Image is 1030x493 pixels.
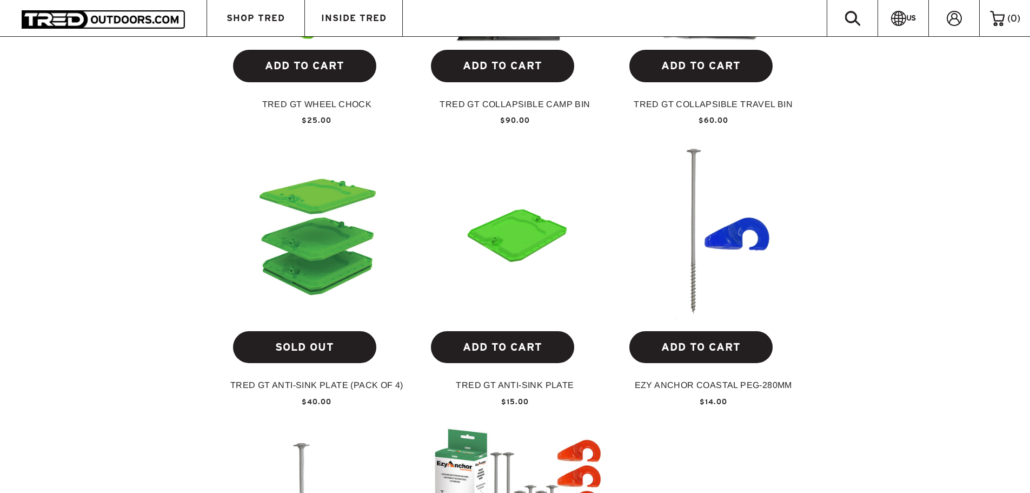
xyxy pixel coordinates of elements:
[227,14,285,23] span: SHOP TRED
[500,116,530,124] span: $90.00
[1007,14,1020,23] span: ( )
[699,116,728,124] span: $60.00
[431,331,574,364] a: ADD TO CART
[623,398,804,405] a: $14.00
[424,141,606,323] a: TRED GT ANTI-SINK PLATE
[302,398,331,406] span: $40.00
[22,10,185,28] img: TRED Outdoors America
[233,50,376,82] a: ADD TO CART
[227,116,408,124] a: $25.00
[227,398,408,405] a: $40.00
[1011,13,1017,23] span: 0
[424,398,606,405] a: $15.00
[233,331,376,364] a: SOLD OUT
[424,98,606,116] a: TRED GT Collapsible Camp Bin
[623,116,804,124] a: $60.00
[227,98,408,116] a: TRED GT WHEEL CHOCK
[623,98,804,116] a: TRED GT Collapsible Travel Bin
[623,141,804,323] a: Ezy Anchor Coastal Peg-280mm
[424,116,606,124] a: $90.00
[700,398,727,406] span: $14.00
[227,141,408,323] a: TRED GT ANTI-SINK PLATE (PACK OF 4)
[227,379,408,397] a: TRED GT ANTI-SINK PLATE (PACK OF 4)
[321,14,387,23] span: INSIDE TRED
[629,50,773,82] a: ADD TO CART
[302,116,331,124] span: $25.00
[990,11,1005,26] img: cart-icon
[424,379,606,397] a: TRED GT ANTI-SINK PLATE
[623,379,804,397] a: Ezy Anchor Coastal Peg-280mm
[629,331,773,364] a: ADD TO CART
[431,50,574,82] a: ADD TO CART
[501,398,529,406] span: $15.00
